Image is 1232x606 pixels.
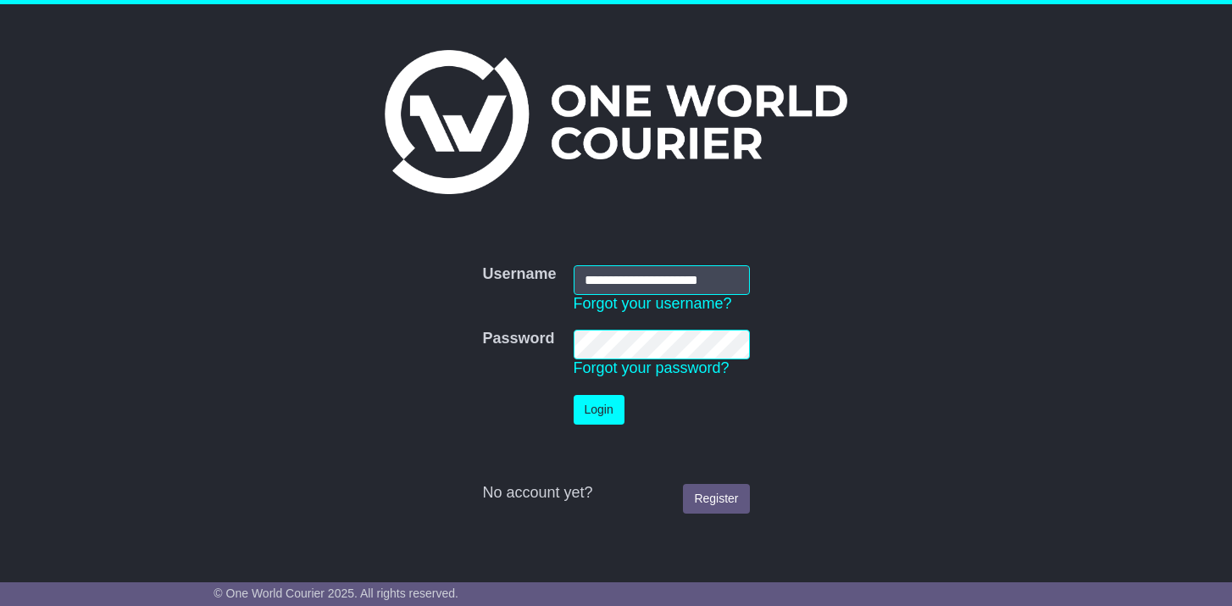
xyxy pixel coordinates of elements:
[482,265,556,284] label: Username
[482,330,554,348] label: Password
[482,484,749,503] div: No account yet?
[214,587,458,600] span: © One World Courier 2025. All rights reserved.
[574,395,624,425] button: Login
[385,50,847,194] img: One World
[574,359,730,376] a: Forgot your password?
[683,484,749,514] a: Register
[574,295,732,312] a: Forgot your username?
